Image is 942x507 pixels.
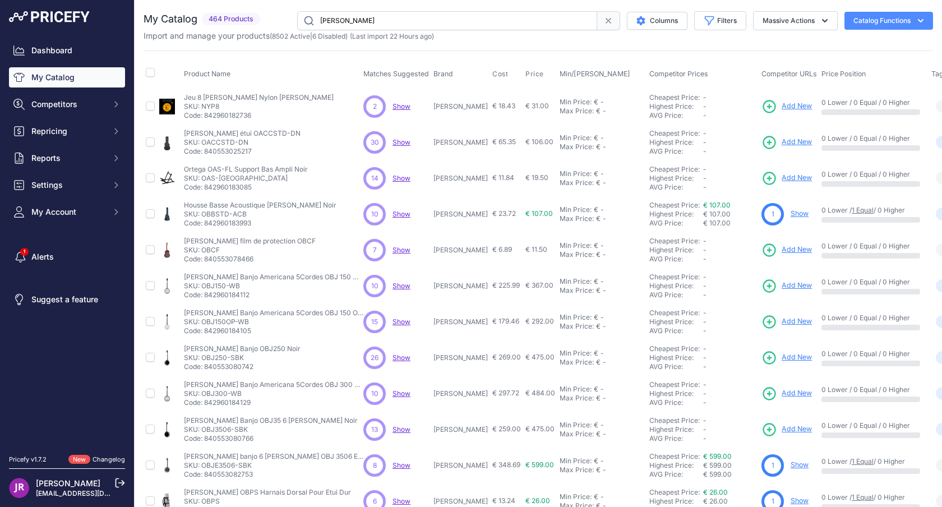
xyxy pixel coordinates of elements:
div: Highest Price: [649,317,703,326]
div: Highest Price: [649,353,703,362]
a: Cheapest Price: [649,416,700,425]
span: - [703,425,706,434]
a: Alerts [9,247,125,267]
span: - [703,129,706,137]
a: Show [392,102,410,110]
p: [PERSON_NAME] film de protection OBCF [184,237,316,246]
span: - [703,273,706,281]
span: Price Position [821,70,866,78]
a: 1 Equal [852,493,874,501]
div: Min Price: [560,169,592,178]
span: € 259.00 [492,425,521,433]
a: Cheapest Price: [649,344,700,353]
span: € 65.35 [492,137,516,146]
a: Add New [761,350,812,366]
p: [PERSON_NAME] [433,210,488,219]
p: Code: 842960184129 [184,398,363,407]
div: AVG Price: [649,326,703,335]
p: [PERSON_NAME] [433,282,488,291]
div: - [601,430,606,439]
span: 2 [373,102,377,112]
div: Min Price: [560,98,592,107]
div: - [598,169,604,178]
span: - [703,147,706,155]
span: 14 [371,173,378,183]
div: Min Price: [560,457,592,465]
a: Dashboard [9,40,125,61]
a: Cheapest Price: [649,165,700,173]
span: My Account [31,206,105,218]
span: - [703,282,706,290]
span: 15 [371,317,378,327]
input: Search [297,11,597,30]
span: 464 Products [202,13,260,26]
span: € 475.00 [525,425,555,433]
a: 1 Equal [852,206,874,214]
a: Show [392,317,410,326]
p: [PERSON_NAME] [433,102,488,111]
span: 1 [772,209,774,219]
div: Min Price: [560,313,592,322]
p: [PERSON_NAME] [433,389,488,398]
span: € 297.72 [492,389,519,397]
p: 0 Lower / 0 Equal / 0 Higher [821,385,920,394]
p: SKU: OBJ250-SBK [184,353,301,362]
p: [PERSON_NAME] Banjo Americana 5Cordes OBJ 150 Whiskey [184,273,363,282]
div: € [594,349,598,358]
p: SKU: OBBSTD-ACB [184,210,336,219]
a: Show [392,461,410,469]
p: Code: 840553080742 [184,362,301,371]
a: Cheapest Price: [649,93,700,102]
div: AVG Price: [649,111,703,120]
div: Highest Price: [649,246,703,255]
div: - [601,250,606,259]
a: Show [791,209,809,218]
p: Code: 840553078466 [184,255,316,264]
a: Add New [761,278,812,294]
span: € 269.00 [492,353,521,361]
div: Max Price: [560,142,594,151]
a: Cheapest Price: [649,380,700,389]
div: € [596,250,601,259]
span: ( | ) [270,32,348,40]
span: Add New [782,316,812,327]
a: Suggest a feature [9,289,125,310]
div: Min Price: [560,205,592,214]
span: Price [525,70,544,79]
p: SKU: OAS-[GEOGRAPHIC_DATA] [184,174,308,183]
div: € [596,214,601,223]
span: 10 [371,209,378,219]
p: Code: 842960184112 [184,291,363,299]
div: Highest Price: [649,389,703,398]
div: - [601,394,606,403]
span: - [703,165,706,173]
span: Competitor Prices [649,70,708,78]
p: SKU: OACCSTD-DN [184,138,301,147]
p: Code: 842960184105 [184,326,363,335]
a: Show [392,174,410,182]
p: Ortega OAS-FL Support Bas Ampli Noir [184,165,308,174]
span: (Last import 22 Hours ago) [350,32,434,40]
p: Code: 842960182736 [184,111,334,120]
span: € 107.00 [525,209,553,218]
span: Add New [782,245,812,255]
div: € [594,169,598,178]
span: Min/[PERSON_NAME] [560,70,630,78]
a: Add New [761,242,812,258]
p: [PERSON_NAME] banjo 6 [PERSON_NAME] OBJ 3506 Electro Noir [184,452,363,461]
a: Cheapest Price: [649,273,700,281]
div: € [596,286,601,295]
a: Cheapest Price: [649,452,700,460]
span: Settings [31,179,105,191]
div: € [594,277,598,286]
button: Repricing [9,121,125,141]
span: Add New [782,388,812,399]
a: Add New [761,135,812,150]
div: Min Price: [560,385,592,394]
div: Highest Price: [649,138,703,147]
div: - [598,349,604,358]
p: Import and manage your products [144,30,434,42]
a: [EMAIL_ADDRESS][DOMAIN_NAME] [36,489,153,497]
